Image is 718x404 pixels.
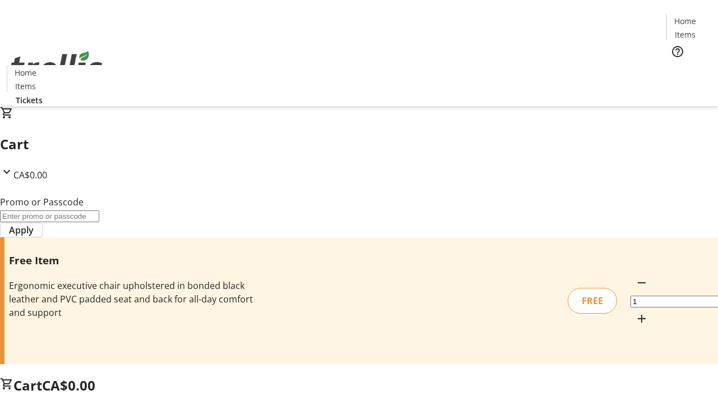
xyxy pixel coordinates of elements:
span: CA$0.00 [13,169,47,181]
a: Items [7,80,43,92]
img: Orient E2E Organization XcBwJAKo9D's Logo [7,39,107,95]
span: CA$0.00 [42,376,95,394]
div: FREE [568,288,617,314]
button: Increment by one [630,307,653,330]
button: Decrement by one [630,272,653,294]
a: Home [7,67,43,79]
span: Home [15,67,36,79]
span: Items [675,29,696,40]
h3: Free Item [9,252,254,268]
span: Apply [9,223,34,237]
div: Ergonomic executive chair upholstered in bonded black leather and PVC padded seat and back for al... [9,279,254,319]
button: Help [666,40,689,63]
a: Items [667,29,703,40]
span: Home [674,15,696,27]
a: Home [667,15,703,27]
a: Tickets [666,65,711,77]
span: Tickets [16,94,43,106]
a: Tickets [7,94,52,106]
span: Items [15,80,36,92]
span: Tickets [675,65,702,77]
